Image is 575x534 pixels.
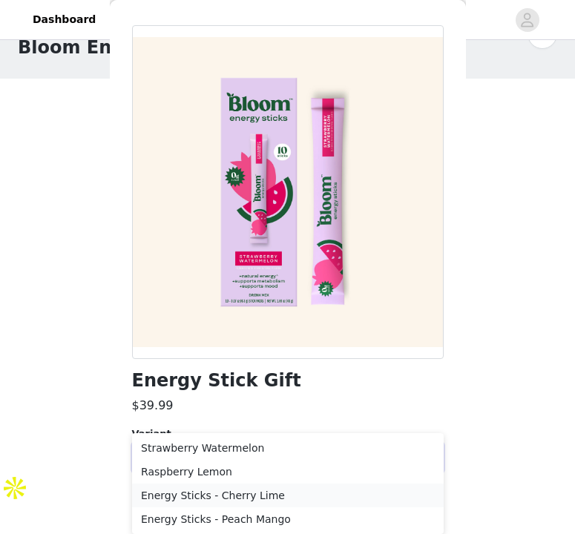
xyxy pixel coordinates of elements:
[132,507,444,531] li: Energy Sticks - Peach Mango
[132,397,174,415] h3: $39.99
[108,3,181,36] a: Networks
[132,436,444,460] li: Strawberry Watermelon
[132,460,444,484] li: Raspberry Lemon
[520,8,534,32] div: avatar
[132,426,444,441] div: Variant
[18,34,223,61] h1: Bloom Energy Sticks
[132,371,301,391] h1: Energy Stick Gift
[24,3,105,36] a: Dashboard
